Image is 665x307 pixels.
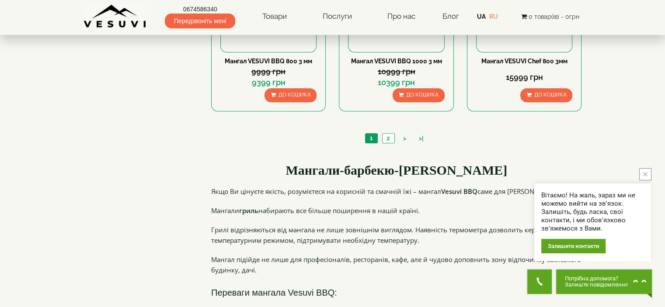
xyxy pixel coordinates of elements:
[489,13,498,20] a: RU
[477,13,486,20] a: UA
[165,5,235,14] a: 0674586340
[278,92,310,98] span: До кошика
[254,7,296,27] a: Товари
[225,58,312,65] a: Мангал VESUVI BBQ 800 3 мм
[265,88,317,102] button: До кошика
[313,7,360,27] a: Послуги
[382,134,394,143] a: 2
[534,92,566,98] span: До кошика
[399,134,411,143] a: >
[441,187,477,196] strong: Vesuvi BBQ
[639,168,651,180] button: close button
[406,92,439,98] span: До кошика
[84,4,147,28] img: Завод VESUVI
[211,224,582,245] p: Грилі відрізняються від мангала не лише зовнішнім виглядом. Наявність термометра дозволить керува...
[476,72,572,83] div: 15999 грн
[351,58,442,65] a: Мангал VESUVI BBQ 1000 3 мм
[211,205,582,216] p: Мангали набирають все більше поширення в нашій країні.
[348,66,444,77] div: 10999 грн
[481,58,568,65] a: Мангал VESUVI Chef 800 3мм
[527,269,552,294] button: Get Call button
[211,284,582,301] h3: Переваги мангала Vesuvi BBQ:
[370,135,373,141] span: 1
[556,269,652,294] button: Chat button
[414,134,428,143] a: >|
[348,77,444,88] div: 10399 грн
[518,12,581,21] button: 0 товар(ів) - 0грн
[565,276,628,282] span: Потрібна допомога?
[220,77,317,88] div: 9399 грн
[211,186,582,197] p: Якщо Ви цінуєте якість, розумієтеся на корисній та смачній їжі – мангал саме для [PERSON_NAME].
[541,239,606,253] div: Залишити контакти
[379,7,424,27] a: Про нас
[165,14,235,28] span: Передзвоніть мені
[211,163,582,177] h2: Мангали-барбекю-[PERSON_NAME]
[442,12,459,21] a: Блог
[239,206,258,215] strong: гриль
[528,13,579,20] span: 0 товар(ів) - 0грн
[565,282,628,288] span: Залиште повідомлення
[393,88,445,102] button: До кошика
[541,191,644,233] div: Вітаємо! На жаль, зараз ми не можемо вийти на зв'язок. Залишіть, будь ласка, свої контакти, і ми ...
[520,88,572,102] button: До кошика
[211,254,582,275] p: Мангал підійде не лише для професіоналів, ресторанів, кафе, але й чудово доповнить зону відпочинк...
[220,66,317,77] div: 9999 грн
